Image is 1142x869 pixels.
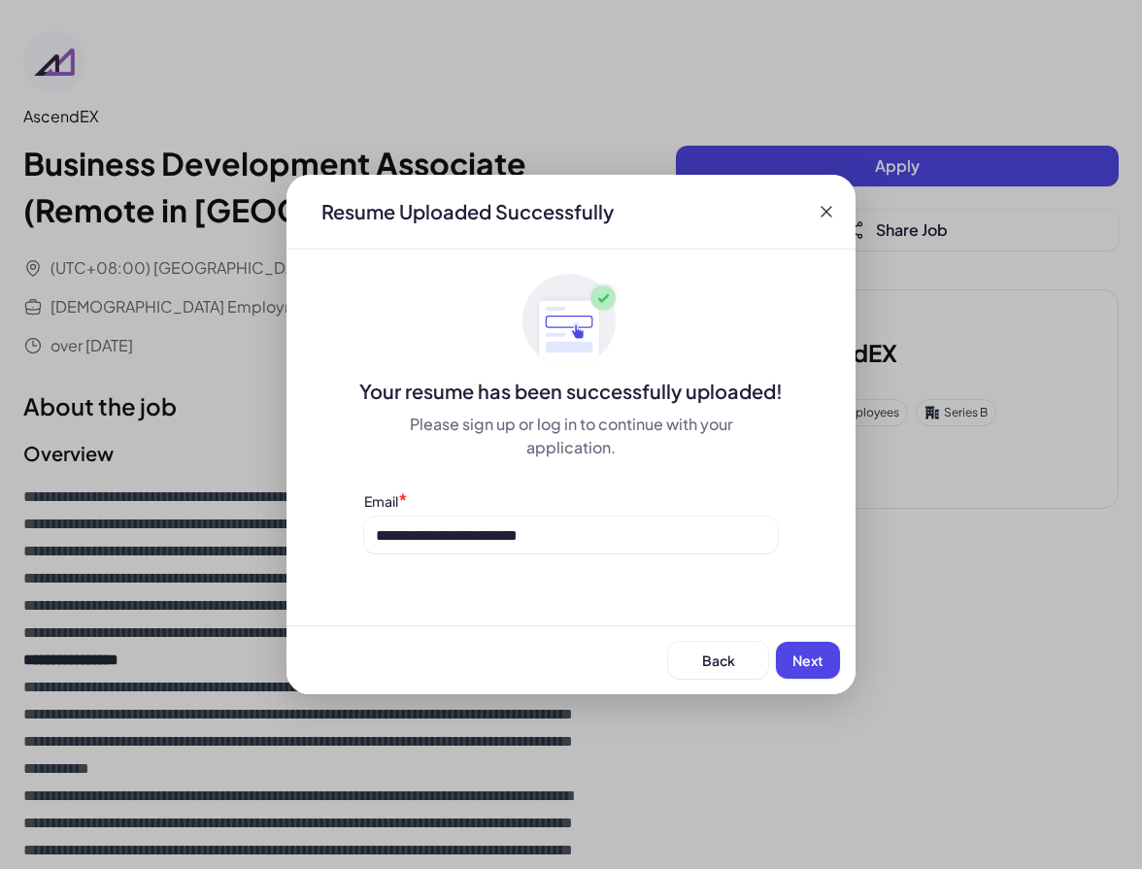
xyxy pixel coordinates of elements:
div: Resume Uploaded Successfully [306,198,629,225]
div: Your resume has been successfully uploaded! [286,378,856,405]
div: Please sign up or log in to continue with your application. [364,413,778,459]
button: Next [776,642,840,679]
span: Next [792,652,823,669]
button: Back [668,642,768,679]
label: Email [364,492,398,510]
span: Back [702,652,735,669]
img: ApplyedMaskGroup3.svg [522,273,620,370]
